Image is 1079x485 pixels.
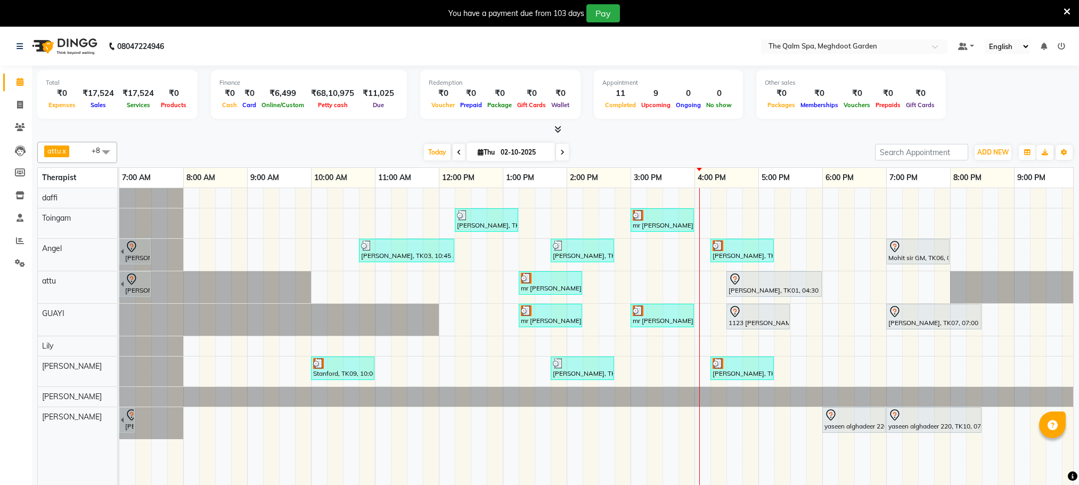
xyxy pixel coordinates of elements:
[42,309,64,318] span: GUAYI
[42,412,102,422] span: [PERSON_NAME]
[887,409,980,431] div: yaseen alghadeer 220, TK10, 07:00 PM-08:30 PM, Javanese Pampering - 90 Mins
[727,305,789,328] div: 1123 [PERSON_NAME], TK11, 04:30 PM-05:30 PM, Javanese Pampering - 60 Mins
[42,173,76,182] span: Therapist
[46,87,78,100] div: ₹0
[307,87,358,100] div: ₹68,10,975
[1015,170,1048,185] a: 9:00 PM
[602,101,639,109] span: Completed
[92,146,108,155] span: +8
[124,409,134,431] div: [PERSON_NAME], TK05, 06:15 AM-07:15 AM, Zivaya Signature Facial - 60 Mins
[158,101,189,109] span: Products
[873,87,903,100] div: ₹0
[977,148,1009,156] span: ADD NEW
[704,101,734,109] span: No show
[567,170,601,185] a: 2:00 PM
[240,101,259,109] span: Card
[370,101,387,109] span: Due
[42,392,102,401] span: [PERSON_NAME]
[27,31,100,61] img: logo
[42,244,62,253] span: Angel
[47,147,61,155] span: attu
[78,87,118,100] div: ₹17,524
[312,358,373,378] div: Stanford, TK09, 10:00 AM-11:00 AM, Swedish De-Stress - 60 Mins
[673,101,704,109] span: Ongoing
[46,78,189,87] div: Total
[360,240,453,261] div: [PERSON_NAME], TK03, 10:45 AM-12:15 PM, Swedish De-Stress - 90 Mins
[673,87,704,100] div: 0
[631,170,665,185] a: 3:00 PM
[248,170,282,185] a: 9:00 AM
[457,101,485,109] span: Prepaid
[158,87,189,100] div: ₹0
[42,341,53,351] span: Lily
[88,101,109,109] span: Sales
[124,240,150,263] div: [PERSON_NAME], TK01, 06:00 AM-07:30 AM, Javanese Pampering - 90 Mins
[424,144,451,160] span: Today
[520,273,581,293] div: mr [PERSON_NAME], TK08, 01:15 PM-02:15 PM, Javanese Pampering - 60 Mins
[712,358,773,378] div: [PERSON_NAME], TK12, 04:15 PM-05:15 PM, Javanese Pampering - 60 Mins
[712,240,773,261] div: [PERSON_NAME], TK12, 04:15 PM-05:15 PM, Javanese Pampering - 60 Mins
[639,101,673,109] span: Upcoming
[124,101,153,109] span: Services
[704,87,734,100] div: 0
[46,101,78,109] span: Expenses
[119,170,153,185] a: 7:00 AM
[358,87,398,100] div: ₹11,025
[259,87,307,100] div: ₹6,499
[118,87,158,100] div: ₹17,524
[315,101,350,109] span: Petty cash
[42,193,58,203] span: daffi
[61,147,66,155] a: x
[549,87,572,100] div: ₹0
[42,361,102,371] span: [PERSON_NAME]
[765,78,937,87] div: Other sales
[586,4,620,22] button: Pay
[429,87,457,100] div: ₹0
[520,305,581,326] div: mr [PERSON_NAME], TK08, 01:15 PM-02:15 PM, Javanese Pampering - 60 Mins
[903,87,937,100] div: ₹0
[632,305,693,326] div: mr [PERSON_NAME], TK08, 03:00 PM-04:00 PM, Javanese Pampering - 60 Mins
[552,358,613,378] div: [PERSON_NAME], TK04, 01:45 PM-02:45 PM, Swedish De-Stress - 60 Mins
[514,101,549,109] span: Gift Cards
[887,305,980,328] div: [PERSON_NAME], TK07, 07:00 PM-08:30 PM, Javanese Pampering - 90 Mins
[887,170,920,185] a: 7:00 PM
[951,170,984,185] a: 8:00 PM
[903,101,937,109] span: Gift Cards
[875,144,968,160] input: Search Appointment
[475,148,497,156] span: Thu
[798,87,841,100] div: ₹0
[765,87,798,100] div: ₹0
[873,101,903,109] span: Prepaids
[219,87,240,100] div: ₹0
[798,101,841,109] span: Memberships
[887,240,949,263] div: Mohit sir GM, TK06, 07:00 PM-08:00 PM, Swedish De-Stress - 60 Mins
[552,240,613,261] div: [PERSON_NAME], TK04, 01:45 PM-02:45 PM, Swedish De-Stress - 60 Mins
[240,87,259,100] div: ₹0
[124,273,150,295] div: [PERSON_NAME], TK02, 06:00 AM-07:30 AM, Javanese Pampering - 90 Mins
[429,78,572,87] div: Redemption
[765,101,798,109] span: Packages
[457,87,485,100] div: ₹0
[448,8,584,19] div: You have a payment due from 103 days
[823,170,856,185] a: 6:00 PM
[375,170,414,185] a: 11:00 AM
[549,101,572,109] span: Wallet
[695,170,729,185] a: 4:00 PM
[184,170,218,185] a: 8:00 AM
[456,210,517,230] div: [PERSON_NAME], TK03, 12:15 PM-01:15 PM, Javanese Pampering - 60 Mins
[42,276,56,286] span: attu
[823,409,885,431] div: yaseen alghadeer 220, TK10, 06:00 PM-07:00 PM, Zivaya Signature Facial - 60 Mins
[219,101,240,109] span: Cash
[975,145,1011,160] button: ADD NEW
[429,101,457,109] span: Voucher
[503,170,537,185] a: 1:00 PM
[602,87,639,100] div: 11
[259,101,307,109] span: Online/Custom
[485,87,514,100] div: ₹0
[219,78,398,87] div: Finance
[439,170,477,185] a: 12:00 PM
[727,273,821,295] div: [PERSON_NAME], TK01, 04:30 PM-06:00 PM, Javanese Pampering - 90 Mins
[312,170,350,185] a: 10:00 AM
[841,87,873,100] div: ₹0
[639,87,673,100] div: 9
